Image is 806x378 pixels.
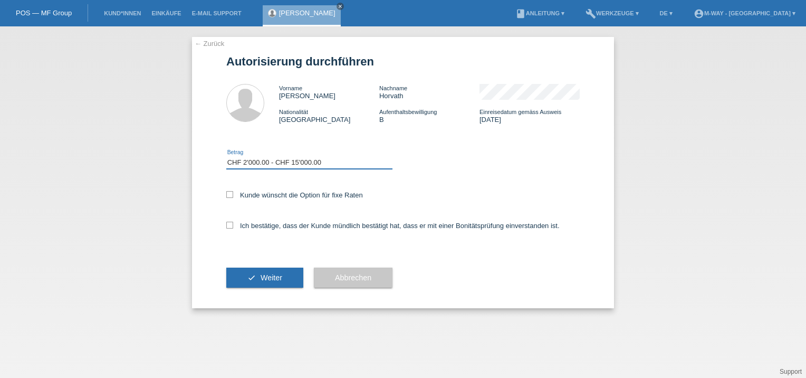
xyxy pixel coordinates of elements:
a: Support [780,368,802,375]
span: Aufenthaltsbewilligung [379,109,437,115]
i: book [515,8,526,19]
button: check Weiter [226,268,303,288]
a: POS — MF Group [16,9,72,17]
a: E-Mail Support [187,10,247,16]
span: Nationalität [279,109,308,115]
a: DE ▾ [655,10,678,16]
a: Einkäufe [146,10,186,16]
div: Horvath [379,84,479,100]
span: Nachname [379,85,407,91]
a: buildWerkzeuge ▾ [580,10,644,16]
i: close [338,4,343,9]
a: Kund*innen [99,10,146,16]
div: [GEOGRAPHIC_DATA] [279,108,379,124]
div: [DATE] [479,108,580,124]
label: Ich bestätige, dass der Kunde mündlich bestätigt hat, dass er mit einer Bonitätsprüfung einversta... [226,222,560,230]
button: Abbrechen [314,268,392,288]
div: B [379,108,479,124]
a: [PERSON_NAME] [279,9,335,17]
span: Vorname [279,85,302,91]
i: account_circle [694,8,704,19]
span: Weiter [261,273,282,282]
i: build [586,8,596,19]
span: Einreisedatum gemäss Ausweis [479,109,561,115]
h1: Autorisierung durchführen [226,55,580,68]
a: ← Zurück [195,40,224,48]
span: Abbrechen [335,273,371,282]
div: [PERSON_NAME] [279,84,379,100]
a: account_circlem-way - [GEOGRAPHIC_DATA] ▾ [688,10,801,16]
label: Kunde wünscht die Option für fixe Raten [226,191,363,199]
i: check [247,273,256,282]
a: bookAnleitung ▾ [510,10,570,16]
a: close [337,3,344,10]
